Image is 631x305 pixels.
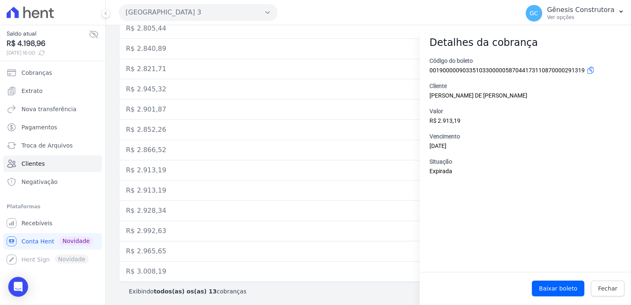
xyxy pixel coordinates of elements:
span: [PERSON_NAME] DE [PERSON_NAME] [429,92,527,99]
span: [DATE] [429,143,446,149]
p: Ver opções [547,14,614,21]
a: Cobranças [3,64,102,81]
div: Open Intercom Messenger [8,277,28,297]
span: Clientes [21,160,45,168]
label: Vencimento [429,132,621,141]
td: R$ 2.928,34 [119,201,451,221]
td: R$ 2.901,87 [119,100,451,120]
span: Saldo atual [7,29,89,38]
button: GC Gênesis Construtora Ver opções [519,2,631,25]
span: Recebíveis [21,219,52,227]
b: todos(as) os(as) 13 [154,288,217,295]
h2: Detalhes da cobrança [429,35,621,50]
nav: Sidebar [7,64,99,268]
span: Negativação [21,178,58,186]
td: R$ 2.821,71 [119,59,451,79]
span: Extrato [21,87,43,95]
span: [DATE] 16:00 [7,49,89,57]
label: Código do boleto [429,57,621,65]
span: Cobranças [21,69,52,77]
span: Nova transferência [21,105,76,113]
a: Clientes [3,155,102,172]
span: Expirada [429,168,452,174]
td: R$ 2.965,65 [119,241,451,262]
td: R$ 3.008,19 [119,262,451,282]
button: [GEOGRAPHIC_DATA] 3 [119,4,278,21]
label: Cliente [429,82,621,91]
a: Extrato [3,83,102,99]
span: Pagamentos [21,123,57,131]
td: R$ 2.945,32 [119,79,451,100]
label: Situação [429,157,621,166]
span: 00190000090335103300000587044173110870000291319 [429,66,585,75]
td: R$ 2.805,44 [119,19,451,39]
td: R$ 2.866,52 [119,140,451,160]
span: Conta Hent [21,237,54,245]
label: Valor [429,107,621,116]
p: Exibindo cobranças [129,287,247,295]
span: R$ 2.913,19 [429,117,460,124]
span: GC [529,10,538,16]
td: R$ 2.913,19 [119,160,451,181]
td: R$ 2.840,89 [119,39,451,59]
a: Pagamentos [3,119,102,136]
span: Fechar [598,284,617,293]
span: Novidade [59,236,93,245]
a: Nova transferência [3,101,102,117]
span: R$ 4.198,96 [7,38,89,49]
div: Plataformas [7,202,99,212]
td: R$ 2.852,26 [119,120,451,140]
a: Negativação [3,174,102,190]
a: Recebíveis [3,215,102,231]
td: R$ 2.913,19 [119,181,451,201]
a: Troca de Arquivos [3,137,102,154]
span: Troca de Arquivos [21,141,73,150]
span: Baixar boleto [539,284,577,293]
p: Gênesis Construtora [547,6,614,14]
td: R$ 2.992,63 [119,221,451,241]
a: Conta Hent Novidade [3,233,102,250]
